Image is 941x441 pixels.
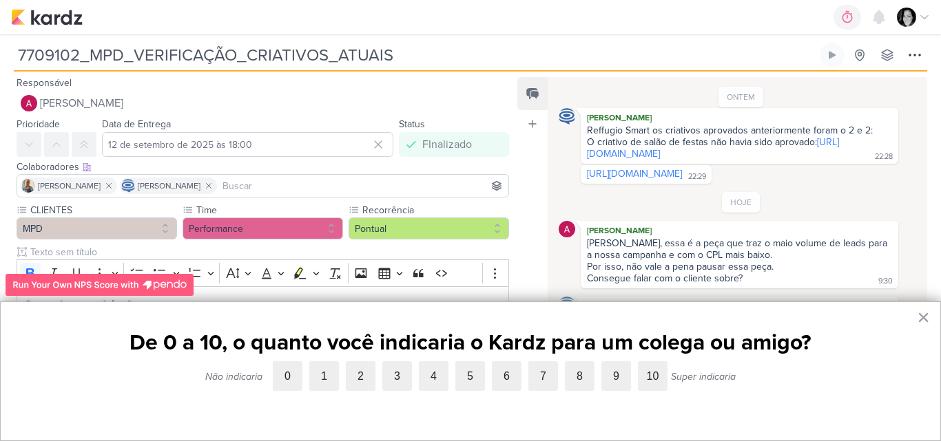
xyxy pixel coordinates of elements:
img: kardz.app [11,9,83,25]
label: 0 [273,361,302,391]
img: Alessandra Gomes [21,95,37,111]
div: Super indicaria [671,371,736,383]
span: [PERSON_NAME] [40,95,123,111]
label: 1 [309,361,339,391]
div: Editor toolbar [17,259,509,286]
label: Status [399,118,425,130]
label: Prioridade [17,118,60,130]
div: Não indicaria [205,371,262,383]
div: [PERSON_NAME] [583,224,896,237]
h2: De 0 a 10, o quanto você indicaria o Kardz para um colega ou amigo? [28,330,913,356]
a: [URL][DOMAIN_NAME] [587,168,682,180]
label: 4 [419,361,448,391]
div: FInalizado [422,136,472,153]
div: [PERSON_NAME] [583,111,896,125]
label: 9 [601,361,631,391]
label: Data de Entrega [102,118,171,130]
div: Reffugio Smart os criativos aprovados anteriormente foram o 2 e 2: [587,125,892,136]
div: Ligar relógio [827,50,838,61]
div: [PERSON_NAME] [583,299,896,313]
input: Buscar [220,178,506,194]
input: Texto sem título [28,245,509,259]
img: Iara Santos [21,179,35,193]
span: [PERSON_NAME] [38,180,101,192]
label: CLIENTES [29,203,177,217]
label: 6 [492,361,521,391]
div: O criativo de salão de festas não havia sido aprovado: [587,136,839,160]
input: Kard Sem Título [14,43,817,67]
button: Pontual [349,217,509,239]
img: nps-branding.png [6,274,194,296]
button: Fechar [917,306,930,328]
label: 5 [455,361,485,391]
div: [PERSON_NAME], essa é a peça que traz o maio volume de leads para a nossa campanha e com o CPL ma... [587,237,892,261]
label: 10 [638,361,668,391]
div: 22:28 [875,151,893,162]
img: Renata Brandão [897,8,916,27]
button: Performance [183,217,343,239]
div: Por isso, não vale a pena pausar essa peça. [587,261,892,272]
button: MPD [17,217,177,239]
img: Caroline Traven De Andrade [559,108,575,125]
label: 7 [528,361,558,391]
img: Caroline Traven De Andrade [559,297,575,313]
label: Recorrência [361,203,509,217]
div: 9:30 [878,276,893,287]
input: Select a date [102,132,393,157]
label: 3 [382,361,412,391]
label: 8 [565,361,594,391]
label: 2 [346,361,375,391]
div: Colaboradores [17,160,509,174]
img: Alessandra Gomes [559,221,575,237]
label: Time [195,203,343,217]
label: Responsável [17,77,72,89]
div: 22:29 [688,171,706,182]
img: Caroline Traven De Andrade [121,179,135,193]
span: [PERSON_NAME] [138,180,200,192]
a: [URL][DOMAIN_NAME] [587,136,839,160]
div: Consegue falar com o cliente sobre? [587,272,743,284]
